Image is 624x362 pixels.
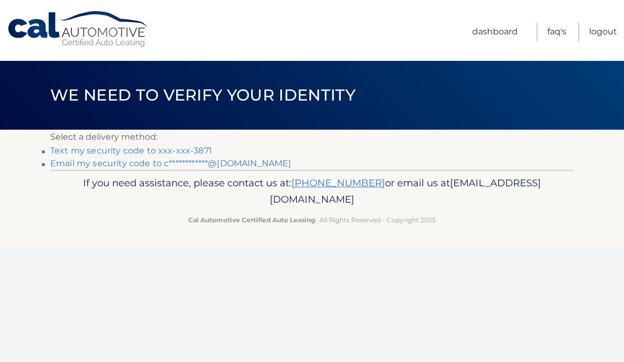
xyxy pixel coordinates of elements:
[7,11,150,48] a: Cal Automotive
[188,216,315,224] strong: Cal Automotive Certified Auto Leasing
[50,146,212,156] a: Text my security code to xxx-xxx-3871
[291,177,385,189] a: [PHONE_NUMBER]
[57,214,567,225] p: - All Rights Reserved - Copyright 2025
[50,85,355,105] span: We need to verify your identity
[472,23,518,41] a: Dashboard
[50,130,574,144] p: Select a delivery method:
[589,23,617,41] a: Logout
[547,23,566,41] a: FAQ's
[57,175,567,209] p: If you need assistance, please contact us at: or email us at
